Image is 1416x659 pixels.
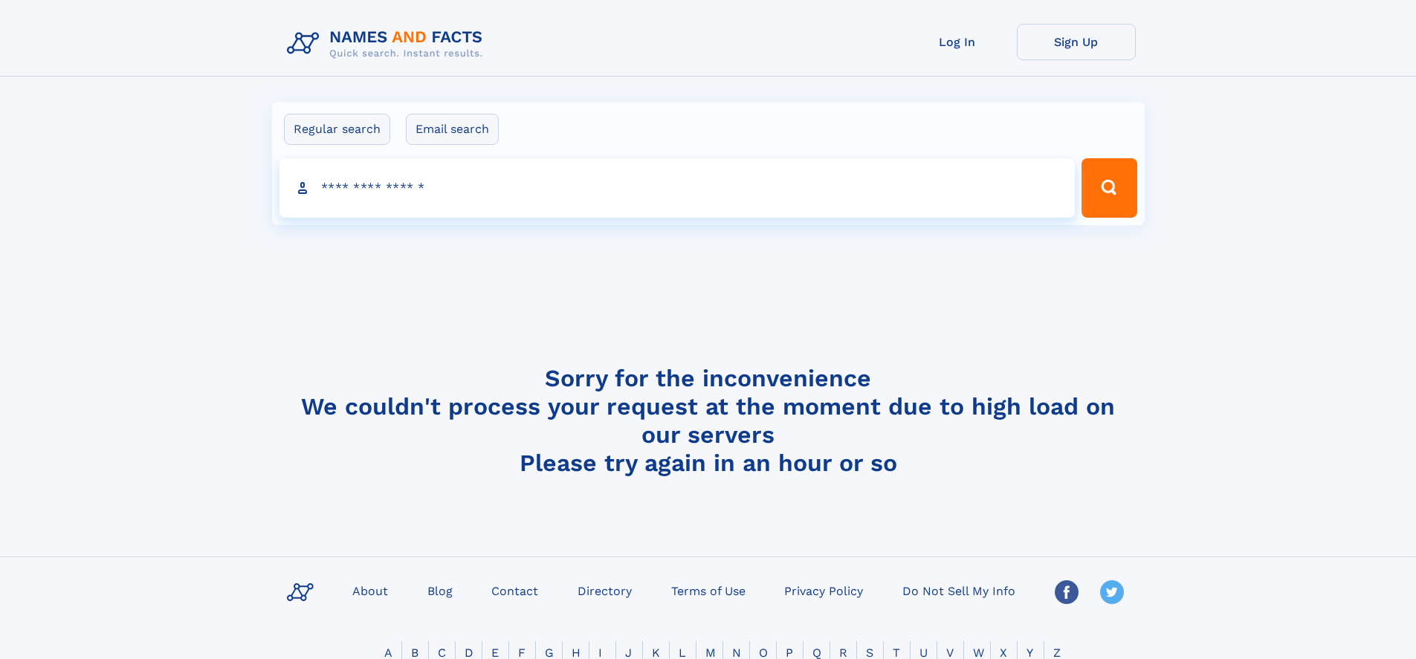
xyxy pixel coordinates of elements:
img: Twitter [1100,580,1124,604]
a: Contact [485,580,544,601]
a: Blog [421,580,459,601]
h4: Sorry for the inconvenience We couldn't process your request at the moment due to high load on ou... [281,364,1136,477]
img: Facebook [1055,580,1079,604]
label: Email search [406,114,499,145]
a: Privacy Policy [778,580,869,601]
a: Terms of Use [665,580,751,601]
a: Do Not Sell My Info [896,580,1021,601]
input: search input [279,158,1076,218]
label: Regular search [284,114,390,145]
a: About [346,580,394,601]
a: Log In [898,24,1017,60]
img: Logo Names and Facts [281,24,495,64]
a: Directory [572,580,638,601]
button: Search Button [1082,158,1137,218]
a: Sign Up [1017,24,1136,60]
